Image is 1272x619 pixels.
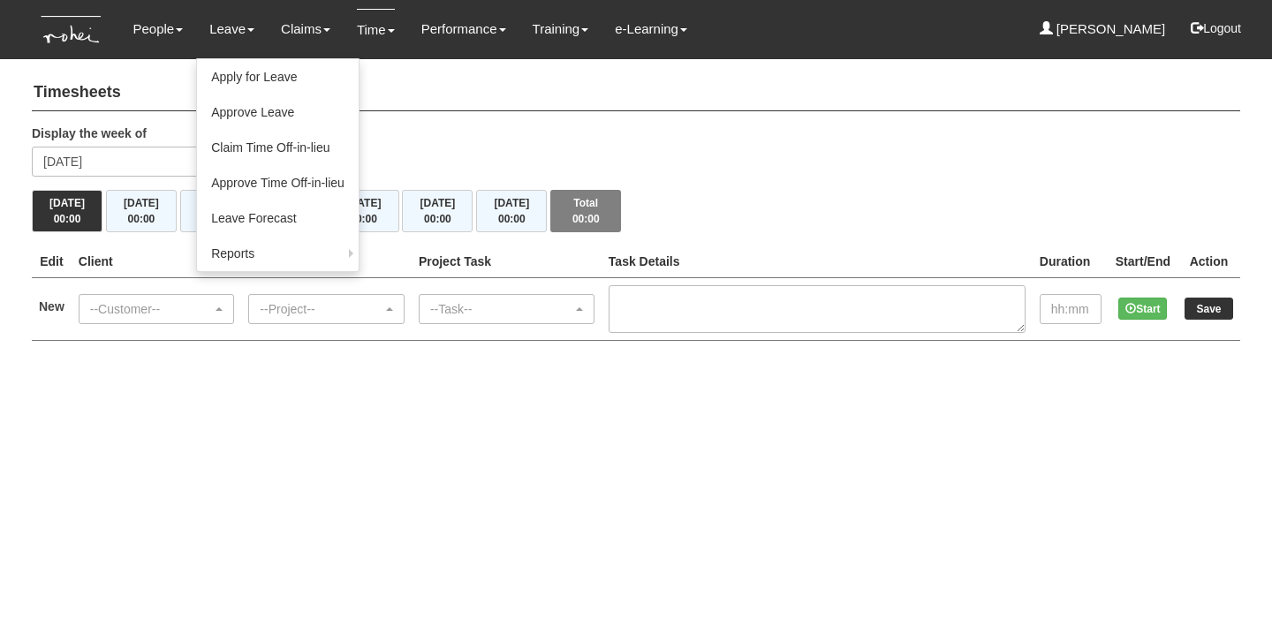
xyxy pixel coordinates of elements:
div: --Customer-- [90,300,213,318]
th: Client [72,245,242,278]
button: [DATE]00:00 [476,190,547,232]
span: 00:00 [350,213,377,225]
button: [DATE]00:00 [329,190,399,232]
a: People [132,9,183,49]
span: 00:00 [498,213,526,225]
span: 00:00 [128,213,155,225]
span: 00:00 [54,213,81,225]
th: Edit [32,245,72,278]
button: Logout [1178,7,1253,49]
button: --Task-- [419,294,594,324]
a: [PERSON_NAME] [1040,9,1166,49]
span: 00:00 [424,213,451,225]
input: hh:mm [1040,294,1102,324]
input: Save [1185,298,1233,320]
th: Start/End [1109,245,1177,278]
a: Reports [197,236,359,271]
a: Apply for Leave [197,59,359,94]
a: Leave [209,9,254,49]
button: [DATE]00:00 [106,190,177,232]
th: Action [1177,245,1240,278]
a: Performance [421,9,506,49]
a: Training [533,9,589,49]
a: Approve Leave [197,94,359,130]
th: Project Task [412,245,602,278]
span: 00:00 [572,213,600,225]
a: Leave Forecast [197,200,359,236]
button: Start [1118,298,1167,320]
th: Task Details [602,245,1033,278]
th: Duration [1033,245,1109,278]
a: e-Learning [615,9,687,49]
button: [DATE]00:00 [402,190,473,232]
a: Claim Time Off-in-lieu [197,130,359,165]
a: Claims [281,9,330,49]
label: New [39,298,64,315]
button: [DATE]00:00 [180,190,251,232]
h4: Timesheets [32,75,1240,111]
iframe: chat widget [1198,548,1254,601]
div: --Project-- [260,300,382,318]
a: Time [357,9,395,50]
button: [DATE]00:00 [32,190,102,232]
a: Approve Time Off-in-lieu [197,165,359,200]
button: --Project-- [248,294,405,324]
button: Total00:00 [550,190,621,232]
div: Timesheet Week Summary [32,190,1240,232]
div: --Task-- [430,300,572,318]
button: --Customer-- [79,294,235,324]
label: Display the week of [32,125,147,142]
